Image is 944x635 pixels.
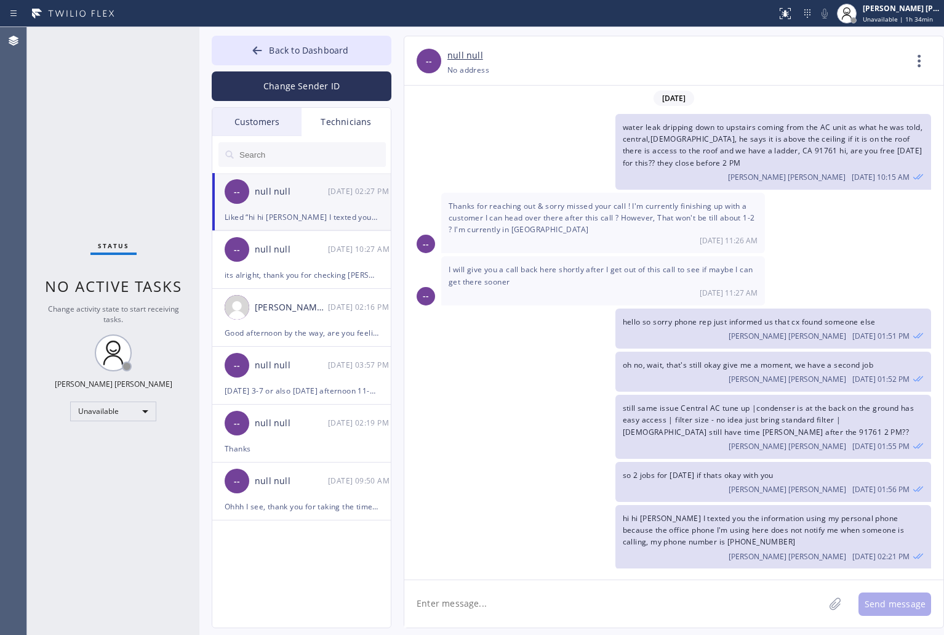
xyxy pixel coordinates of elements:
span: [DATE] 01:51 PM [852,331,910,341]
span: so 2 jobs for [DATE] if thats okay with you [623,470,774,480]
span: [PERSON_NAME] [PERSON_NAME] [729,441,846,451]
span: hello so sorry phone rep just informed us that cx found someone else [623,317,876,327]
div: 09/19/2025 9:15 AM [615,114,932,190]
span: [DATE] 11:26 AM [700,235,758,246]
span: I will give you a call back here shortly after I get out of this call to see if maybe I can get t... [449,264,753,286]
span: still same issue Central AC tune up |condenser is at the back on the ground has easy access | fil... [623,403,914,437]
div: 09/19/2025 9:27 AM [441,256,765,305]
div: 09/19/2025 9:21 AM [615,505,932,569]
div: null null [255,416,328,431]
span: [DATE] 01:56 PM [852,484,910,495]
div: Thanks [225,442,378,456]
img: user.png [225,295,249,320]
span: hi hi [PERSON_NAME] I texted you the information using my personal phone because the office phone... [623,513,905,547]
span: -- [423,237,429,251]
div: [PERSON_NAME] [PERSON_NAME] [863,3,940,14]
span: No active tasks [45,276,182,296]
button: Back to Dashboard [212,36,391,65]
div: [DATE] 3-7 or also [DATE] afternoon 11-3, 12-4 [225,384,378,398]
div: Technicians [302,108,391,136]
span: -- [234,243,240,257]
span: -- [234,185,240,199]
span: -- [234,474,240,488]
div: Customers [212,108,302,136]
span: -- [426,54,432,68]
div: 09/08/2025 9:57 AM [328,358,392,372]
div: Good afternoon by the way, are you feeling much better now? [225,326,378,340]
input: Search [238,142,386,167]
div: 09/19/2025 9:27 AM [328,184,392,198]
div: its alright, thank you for checking [PERSON_NAME] [225,268,378,282]
div: null null [255,358,328,373]
button: Change Sender ID [212,71,391,101]
span: [PERSON_NAME] [PERSON_NAME] [729,551,846,562]
span: -- [423,289,429,303]
div: 09/19/2025 9:27 AM [328,242,392,256]
div: null null [255,243,328,257]
div: null null [255,185,328,199]
button: Mute [816,5,833,22]
span: [DATE] 02:21 PM [852,551,910,562]
span: [DATE] 11:27 AM [700,288,758,298]
div: Unavailable [70,402,156,421]
div: Liked “hi hi [PERSON_NAME] I texted you the information using my p…” [225,210,378,224]
div: 09/08/2025 9:50 AM [328,474,392,488]
span: [DATE] 10:15 AM [852,172,910,182]
div: null null [255,474,328,488]
span: [PERSON_NAME] [PERSON_NAME] [729,331,846,341]
div: 09/08/2025 9:19 AM [328,416,392,430]
div: 09/19/2025 9:26 AM [441,193,765,254]
div: 09/19/2025 9:55 AM [615,395,932,459]
div: 09/19/2025 9:56 AM [615,462,932,502]
span: [DATE] 01:52 PM [852,374,910,384]
a: null null [447,49,483,63]
div: No address [447,63,489,77]
div: 09/10/2025 9:16 AM [328,300,392,314]
div: Ohhh I see, thank you for taking the time to answer [PERSON_NAME]! Have a good day ahead [225,500,378,514]
div: 09/19/2025 9:51 AM [615,309,932,349]
span: water leak dripping down to upstairs coming from the AC unit as what he was told, central,[DEMOGR... [623,122,922,168]
span: -- [234,358,240,373]
span: oh no, wait, that's still okay give me a moment, we have a second job [623,360,874,370]
span: Change activity state to start receiving tasks. [48,304,179,325]
button: Send message [858,593,931,616]
span: Status [98,241,129,250]
span: -- [234,416,240,431]
span: [PERSON_NAME] [PERSON_NAME] [729,374,846,384]
div: [PERSON_NAME] Mihsael [PERSON_NAME] [255,301,328,315]
span: Unavailable | 1h 34min [863,15,933,23]
span: Back to Dashboard [269,44,348,56]
span: [DATE] 01:55 PM [852,441,910,451]
span: [DATE] [654,91,694,106]
div: [PERSON_NAME] [PERSON_NAME] [55,379,172,389]
span: [PERSON_NAME] [PERSON_NAME] [728,172,846,182]
span: [PERSON_NAME] [PERSON_NAME] [729,484,846,495]
span: Thanks for reaching out & sorry missed your call ! I'm currently finishing up with a customer I c... [449,201,754,235]
div: 09/19/2025 9:52 AM [615,352,932,392]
